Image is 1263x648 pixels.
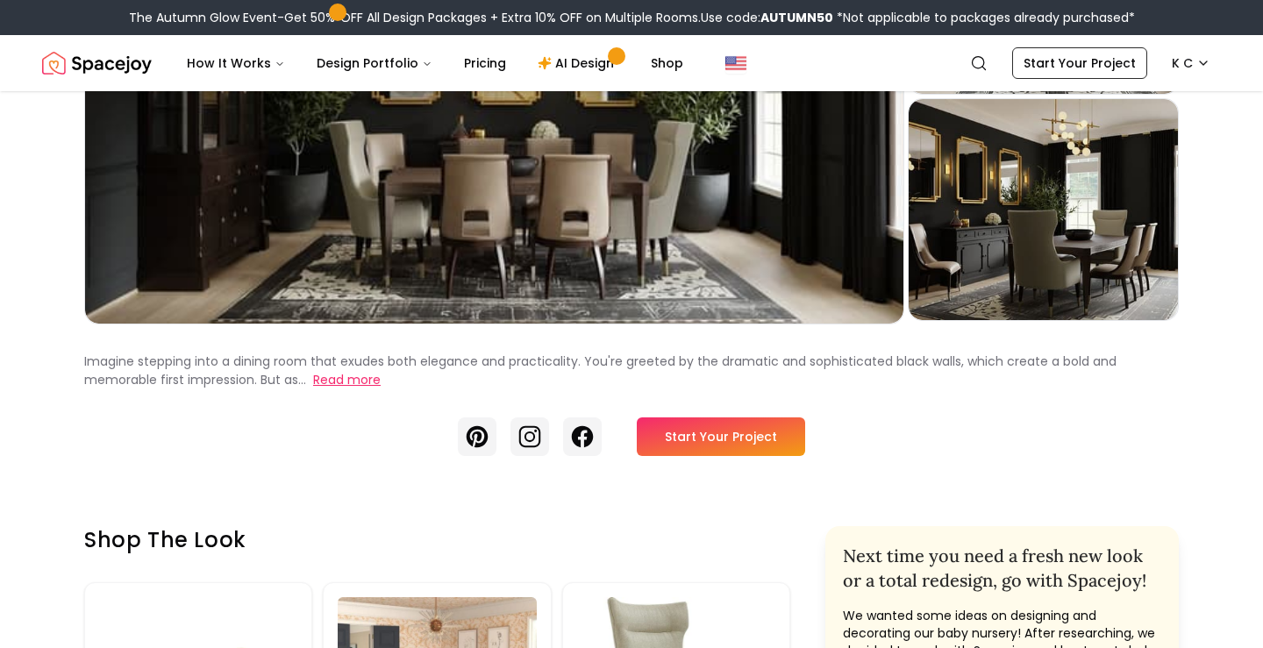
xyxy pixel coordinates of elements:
[833,9,1135,26] span: *Not applicable to packages already purchased*
[1012,47,1147,79] a: Start Your Project
[42,46,152,81] img: Spacejoy Logo
[637,46,697,81] a: Shop
[760,9,833,26] b: AUTUMN50
[129,9,1135,26] div: The Autumn Glow Event-Get 50% OFF All Design Packages + Extra 10% OFF on Multiple Rooms.
[725,53,746,74] img: United States
[42,35,1221,91] nav: Global
[701,9,833,26] span: Use code:
[173,46,299,81] button: How It Works
[84,352,1117,388] p: Imagine stepping into a dining room that exudes both elegance and practicality. You're greeted by...
[42,46,152,81] a: Spacejoy
[303,46,446,81] button: Design Portfolio
[173,46,697,81] nav: Main
[313,371,381,389] button: Read more
[843,544,1161,593] h2: Next time you need a fresh new look or a total redesign, go with Spacejoy!
[1161,47,1221,79] button: K C
[450,46,520,81] a: Pricing
[84,526,790,554] h3: Shop the look
[637,417,805,456] a: Start Your Project
[524,46,633,81] a: AI Design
